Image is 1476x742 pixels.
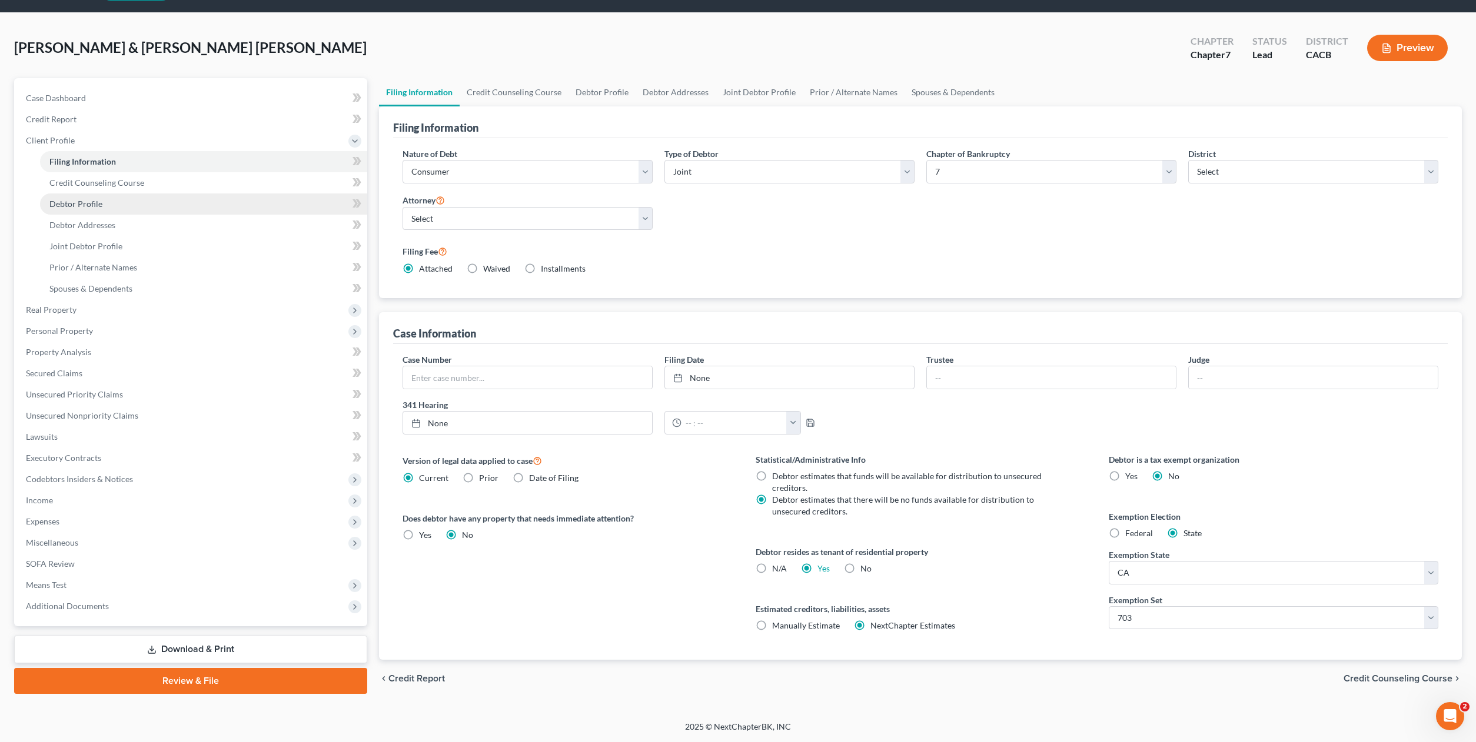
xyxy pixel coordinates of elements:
div: 2025 © NextChapterBK, INC [403,721,1073,742]
span: Credit Counseling Course [49,178,144,188]
span: Secured Claims [26,368,82,378]
a: Secured Claims [16,363,367,384]
span: Manually Estimate [772,620,840,630]
span: NextChapter Estimates [870,620,955,630]
span: Unsecured Priority Claims [26,389,123,399]
span: Client Profile [26,135,75,145]
span: Credit Counseling Course [1344,674,1452,683]
label: Trustee [926,353,953,366]
label: Filing Fee [403,244,1438,258]
a: Case Dashboard [16,88,367,109]
span: No [860,563,872,573]
span: Prior [479,473,498,483]
label: Filing Date [664,353,704,366]
input: -- [927,366,1176,389]
a: Debtor Addresses [40,215,367,236]
span: Additional Documents [26,601,109,611]
span: Joint Debtor Profile [49,241,122,251]
label: Attorney [403,193,445,207]
input: Enter case number... [403,366,652,389]
label: Chapter of Bankruptcy [926,148,1010,160]
span: Property Analysis [26,347,91,357]
span: Debtor estimates that funds will be available for distribution to unsecured creditors. [772,471,1042,493]
span: No [462,530,473,540]
input: -- [1189,366,1438,389]
span: Codebtors Insiders & Notices [26,474,133,484]
span: Debtor estimates that there will be no funds available for distribution to unsecured creditors. [772,494,1034,516]
span: 2 [1460,702,1470,711]
span: Personal Property [26,326,93,336]
a: Debtor Addresses [636,78,716,106]
div: Lead [1252,48,1287,62]
label: Judge [1188,353,1209,366]
span: Prior / Alternate Names [49,262,137,272]
div: District [1306,35,1348,48]
span: Credit Report [26,114,77,124]
label: Case Number [403,353,452,366]
span: No [1168,471,1179,481]
a: Yes [817,563,830,573]
span: Real Property [26,305,77,315]
span: Expenses [26,516,59,526]
div: Case Information [393,326,476,340]
a: SOFA Review [16,553,367,574]
i: chevron_right [1452,674,1462,683]
span: Income [26,495,53,505]
label: Estimated creditors, liabilities, assets [756,603,1085,615]
span: Installments [541,263,586,273]
div: Filing Information [393,121,478,135]
button: chevron_left Credit Report [379,674,445,683]
label: Exemption Set [1109,594,1162,606]
span: Debtor Profile [49,199,102,209]
label: Exemption Election [1109,510,1438,523]
i: chevron_left [379,674,388,683]
label: Nature of Debt [403,148,457,160]
label: Type of Debtor [664,148,719,160]
a: Debtor Profile [40,193,367,215]
a: Executory Contracts [16,447,367,469]
label: Version of legal data applied to case [403,453,732,467]
span: Date of Filing [529,473,579,483]
a: Joint Debtor Profile [716,78,803,106]
a: Credit Counseling Course [460,78,569,106]
a: Unsecured Nonpriority Claims [16,405,367,426]
label: Exemption State [1109,549,1169,561]
button: Preview [1367,35,1448,61]
span: Case Dashboard [26,93,86,103]
a: None [403,412,652,434]
span: State [1184,528,1202,538]
span: Federal [1125,528,1153,538]
a: Debtor Profile [569,78,636,106]
a: Unsecured Priority Claims [16,384,367,405]
a: Download & Print [14,636,367,663]
span: N/A [772,563,787,573]
label: Debtor resides as tenant of residential property [756,546,1085,558]
label: District [1188,148,1216,160]
span: Unsecured Nonpriority Claims [26,410,138,420]
span: Executory Contracts [26,453,101,463]
a: None [665,366,914,389]
a: Review & File [14,668,367,694]
a: Prior / Alternate Names [803,78,905,106]
div: Chapter [1191,48,1234,62]
span: Spouses & Dependents [49,283,132,293]
a: Filing Information [40,151,367,172]
span: Means Test [26,580,67,590]
span: Current [419,473,448,483]
a: Property Analysis [16,342,367,363]
a: Lawsuits [16,426,367,447]
a: Spouses & Dependents [40,278,367,299]
a: Filing Information [379,78,460,106]
span: Yes [419,530,431,540]
div: Chapter [1191,35,1234,48]
iframe: Intercom live chat [1436,702,1464,730]
a: Joint Debtor Profile [40,236,367,257]
label: 341 Hearing [397,399,920,411]
span: Waived [483,263,510,273]
span: Debtor Addresses [49,220,115,230]
input: -- : -- [682,412,787,434]
a: Spouses & Dependents [905,78,1002,106]
label: Debtor is a tax exempt organization [1109,453,1438,466]
span: 7 [1225,49,1231,60]
div: CACB [1306,48,1348,62]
